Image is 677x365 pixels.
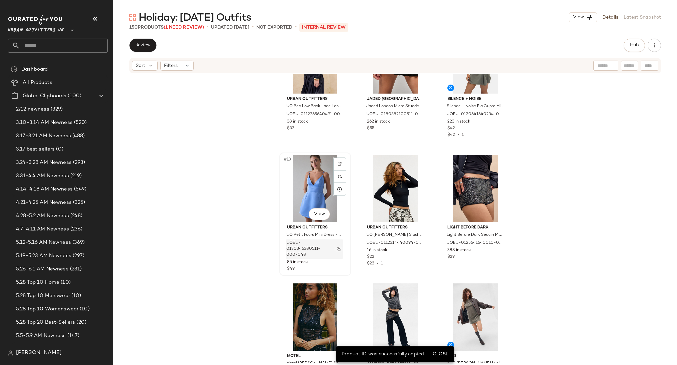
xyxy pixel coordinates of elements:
[447,112,503,118] span: UOEU-0130641640234-000-036
[287,96,343,102] span: Urban Outfitters
[8,350,13,356] img: svg%3e
[366,240,423,246] span: UOEU-0112314440094-000-001
[447,353,504,359] span: BDG
[287,353,343,359] span: Motel
[71,239,85,246] span: (369)
[282,155,349,222] img: 0130346380511_048_a2
[462,133,464,137] span: 1
[16,319,75,326] span: 5.28 Top 20 Best-Sellers
[447,104,503,110] span: Silence + Noise Fia Cupro Mini Dress - Khaki XS at Urban Outfitters
[287,225,343,231] span: Urban Outfitters
[442,155,509,222] img: 0125641640010_001_a2
[602,14,618,21] a: Details
[16,146,55,153] span: 3.17 best sellers
[295,23,297,31] span: •
[23,79,52,87] span: All Products
[287,266,295,272] span: $49
[60,345,71,353] span: (10)
[447,133,455,137] span: $42
[16,132,71,140] span: 3.17-3.21 AM Newness
[283,156,292,163] span: #13
[286,112,343,118] span: UOEU-0112265640491-000-001
[11,66,17,73] img: svg%3e
[71,252,85,260] span: (297)
[447,247,471,253] span: 388 in stock
[135,43,151,48] span: Review
[69,212,83,220] span: (248)
[59,279,71,286] span: (10)
[286,104,343,110] span: UO Bec Low Back Lace Long-Sleeve Top - Black XL at Urban Outfitters
[430,348,451,360] button: Close
[367,261,374,266] span: $22
[16,265,69,273] span: 5.26-6.1 AM Newness
[78,305,90,313] span: (10)
[342,352,424,357] span: Product ID was successfully copied
[16,185,73,193] span: 4.14-4.18 AM Newness
[66,92,81,100] span: (100)
[287,119,308,125] span: 38 in stock
[16,292,70,300] span: 5.28 Top 10 Menswear
[72,159,85,167] span: (293)
[624,39,645,52] button: Hub
[8,23,64,35] span: Urban Outfitters UK
[164,25,204,30] span: (1 Need Review)
[381,261,383,266] span: 1
[69,172,82,180] span: (219)
[366,104,423,110] span: Jaded London Micro Studded Skirt - Black M at Urban Outfitters
[447,240,503,246] span: UOEU-0125641640010-000-001
[367,254,374,260] span: $22
[338,162,342,166] img: svg%3e
[447,126,455,132] span: $42
[252,23,254,31] span: •
[287,126,294,132] span: $32
[256,24,292,31] p: Not Exported
[69,225,83,233] span: (236)
[16,239,71,246] span: 5.12-5.16 AM Newness
[447,225,504,231] span: Light Before Dark
[16,119,73,127] span: 3.10-3.14 AM Newness
[69,265,82,273] span: (231)
[211,24,249,31] p: updated [DATE]
[299,23,348,32] p: INTERNAL REVIEW
[282,283,349,351] img: 0180957580349_001_a2
[367,96,423,102] span: Jaded [GEOGRAPHIC_DATA]
[367,247,387,253] span: 16 in stock
[16,106,49,113] span: 2/12 newness
[573,15,584,20] span: View
[447,96,504,102] span: Silence + Noise
[447,232,503,238] span: Light Before Dark Sequin Mini Shorts - Black L at Urban Outfitters
[73,119,87,127] span: (520)
[70,292,81,300] span: (10)
[314,211,325,217] span: View
[16,345,60,353] span: 6.10 Top 10 Home
[630,43,639,48] span: Hub
[49,106,63,113] span: (329)
[139,11,251,25] span: Holiday: [DATE] Outfits
[442,283,509,351] img: 0130957990089_020_a2
[129,39,156,52] button: Review
[432,352,449,357] span: Close
[287,259,308,265] span: 85 in stock
[55,146,63,153] span: (0)
[71,132,85,140] span: (488)
[367,119,390,125] span: 262 in stock
[374,261,381,266] span: •
[338,175,342,179] img: svg%3e
[362,283,429,351] img: 0123347820092_001_a2
[367,225,423,231] span: Urban Outfitters
[16,159,72,167] span: 3.24-3.28 AM Newness
[362,155,429,222] img: 0112314440094_001_a2
[23,92,66,100] span: Global Clipboards
[447,254,455,260] span: $29
[21,66,48,73] span: Dashboard
[73,185,87,193] span: (549)
[66,332,80,340] span: (147)
[447,119,470,125] span: 223 in stock
[366,112,423,118] span: UOEU-0180382100511-000-001
[337,247,341,251] img: svg%3e
[16,349,62,357] span: [PERSON_NAME]
[136,62,145,69] span: Sort
[129,24,204,31] div: Products
[16,279,59,286] span: 5.28 Top 10 Home
[455,133,462,137] span: •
